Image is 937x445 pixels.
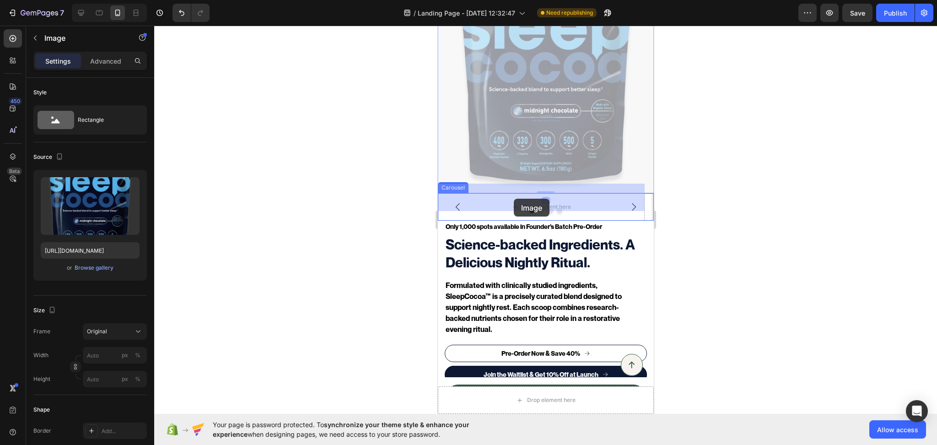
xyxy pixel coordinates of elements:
label: Height [33,375,50,383]
button: px [132,374,143,385]
button: px [132,350,143,361]
button: Original [83,323,147,340]
input: px% [83,371,147,387]
div: Border [33,427,51,435]
input: px% [83,347,147,364]
div: px [122,375,128,383]
iframe: Design area [438,26,654,414]
div: % [135,351,140,359]
div: Shape [33,406,50,414]
div: Publish [884,8,907,18]
div: Source [33,151,65,163]
div: Size [33,304,58,317]
span: Need republishing [546,9,593,17]
div: px [122,351,128,359]
button: Browse gallery [74,263,114,272]
p: Settings [45,56,71,66]
div: Beta [7,168,22,175]
div: 450 [9,98,22,105]
div: Undo/Redo [172,4,210,22]
span: / [414,8,416,18]
span: synchronize your theme style & enhance your experience [213,421,469,438]
button: % [119,374,130,385]
div: % [135,375,140,383]
input: https://example.com/image.jpg [41,242,140,259]
span: Landing Page - [DATE] 12:32:47 [418,8,515,18]
img: preview-image [41,177,140,235]
div: Browse gallery [75,264,113,272]
p: Advanced [90,56,121,66]
span: Your page is password protected. To when designing pages, we need access to your store password. [213,420,505,439]
span: Original [87,327,107,336]
span: Allow access [877,425,918,434]
p: Image [44,33,122,43]
button: Save [842,4,872,22]
button: Allow access [869,420,926,439]
div: Rectangle [78,109,134,130]
button: Publish [876,4,915,22]
span: Save [850,9,865,17]
div: Open Intercom Messenger [906,400,928,422]
label: Frame [33,327,50,336]
span: or [67,262,72,273]
button: 7 [4,4,68,22]
div: Add... [102,427,145,435]
button: % [119,350,130,361]
p: 7 [60,7,64,18]
label: Width [33,351,48,359]
div: Style [33,88,47,97]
